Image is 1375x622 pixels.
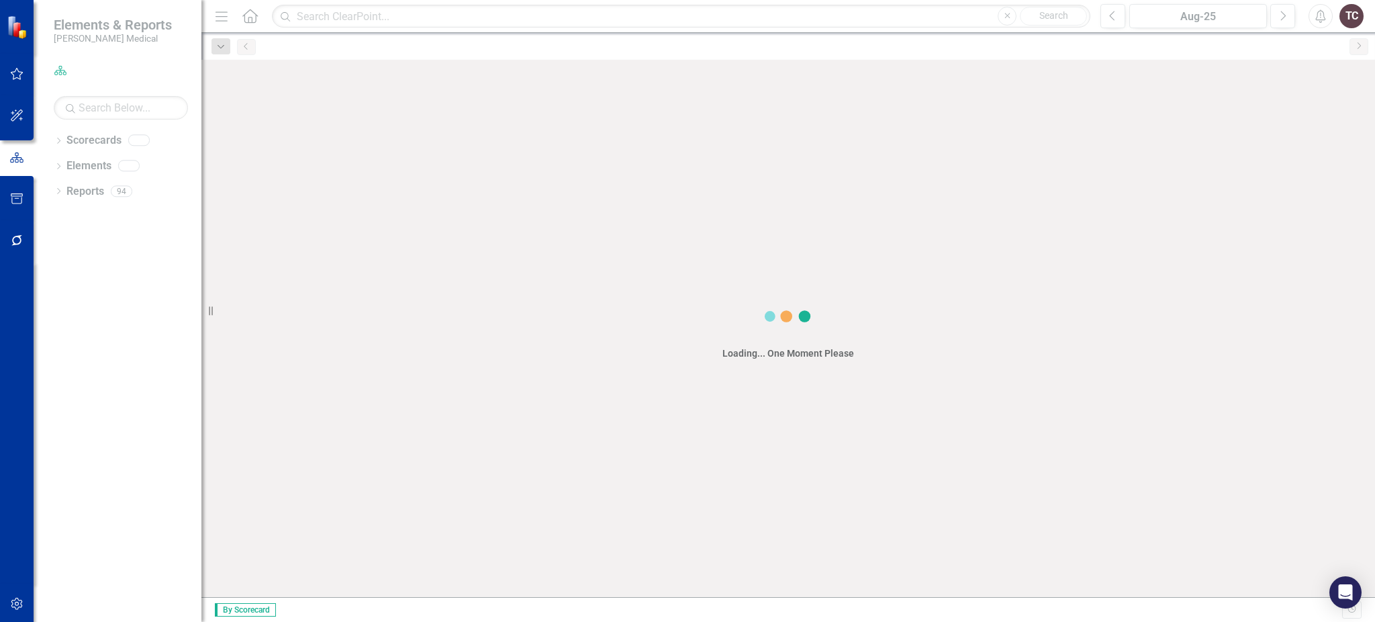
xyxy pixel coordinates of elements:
input: Search ClearPoint... [272,5,1090,28]
a: Reports [66,184,104,199]
div: 94 [111,185,132,197]
div: Loading... One Moment Please [722,347,854,360]
div: Aug-25 [1134,9,1262,25]
button: Search [1020,7,1087,26]
img: ClearPoint Strategy [5,14,31,40]
small: [PERSON_NAME] Medical [54,33,172,44]
a: Elements [66,159,111,174]
span: Elements & Reports [54,17,172,33]
input: Search Below... [54,96,188,120]
button: Aug-25 [1129,4,1267,28]
a: Scorecards [66,133,122,148]
button: TC [1339,4,1364,28]
span: Search [1039,10,1068,21]
div: Open Intercom Messenger [1329,576,1362,609]
span: By Scorecard [215,603,276,617]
